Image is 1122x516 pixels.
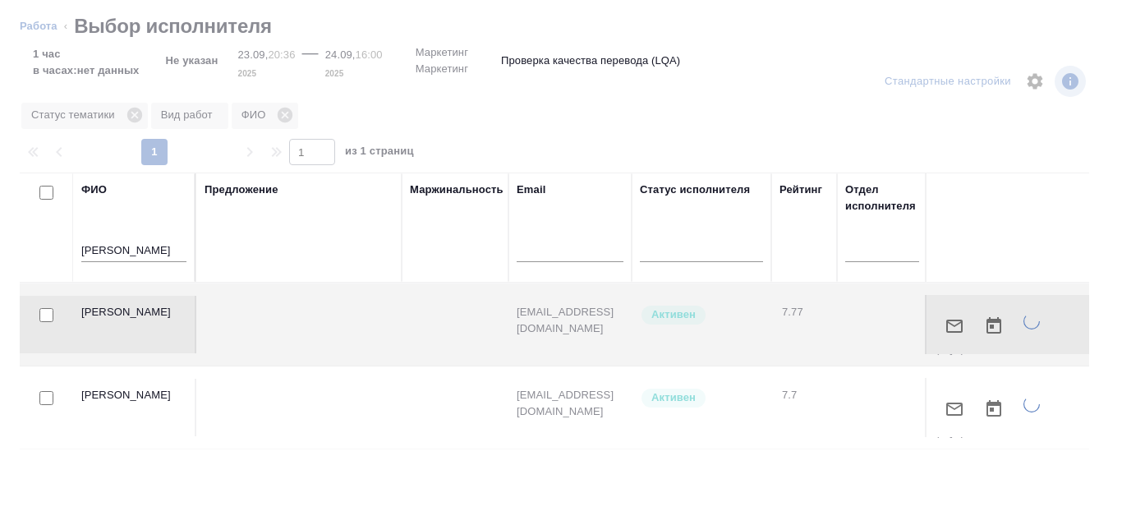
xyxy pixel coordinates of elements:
div: Email [517,182,545,198]
div: Отдел исполнителя [845,182,919,214]
input: Выбери исполнителей, чтобы отправить приглашение на работу [39,391,53,405]
input: Выбери исполнителей, чтобы отправить приглашение на работу [39,308,53,322]
div: ФИО [81,182,107,198]
td: [PERSON_NAME] [73,296,196,353]
div: Рейтинг [779,182,822,198]
p: Проверка качества перевода (LQA) [501,53,680,69]
button: Открыть календарь загрузки [974,389,1014,429]
td: [PERSON_NAME] [73,379,196,436]
button: Отправить предложение о работе [935,389,974,429]
div: Маржинальность [410,182,504,198]
button: Открыть календарь загрузки [974,306,1014,346]
button: Отправить предложение о работе [935,306,974,346]
div: Предложение [205,182,278,198]
div: Статус исполнителя [640,182,750,198]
